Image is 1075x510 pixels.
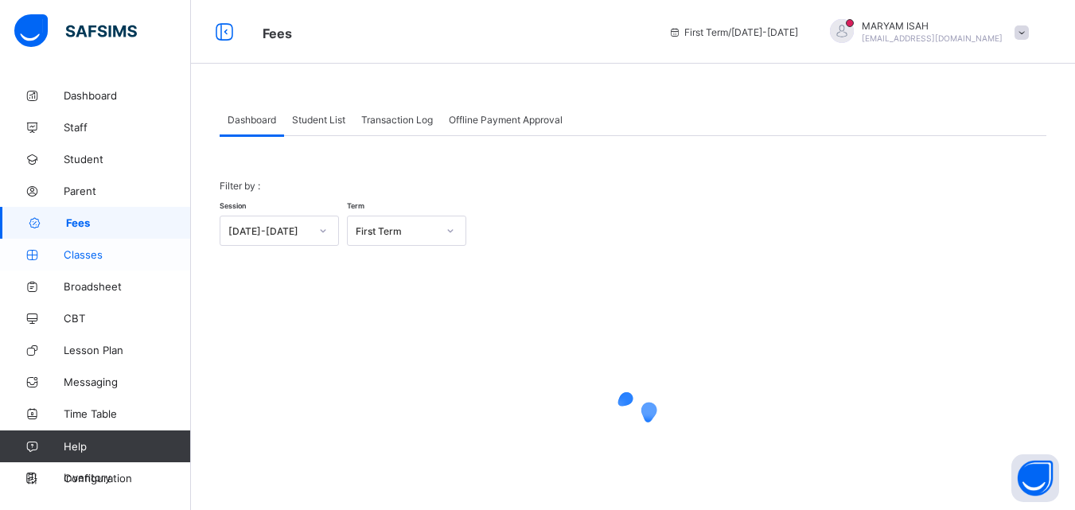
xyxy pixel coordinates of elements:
[220,201,246,210] span: Session
[668,26,798,38] span: session/term information
[228,114,276,126] span: Dashboard
[64,121,191,134] span: Staff
[347,201,364,210] span: Term
[220,180,260,192] span: Filter by :
[64,312,191,325] span: CBT
[64,344,191,356] span: Lesson Plan
[64,153,191,165] span: Student
[64,440,190,453] span: Help
[66,216,191,229] span: Fees
[64,376,191,388] span: Messaging
[14,14,137,48] img: safsims
[356,225,437,237] div: First Term
[862,20,1003,32] span: MARYAM ISAH
[361,114,433,126] span: Transaction Log
[64,185,191,197] span: Parent
[449,114,563,126] span: Offline Payment Approval
[64,280,191,293] span: Broadsheet
[814,19,1037,45] div: MARYAMISAH
[64,89,191,102] span: Dashboard
[64,407,191,420] span: Time Table
[64,472,190,485] span: Configuration
[862,33,1003,43] span: [EMAIL_ADDRESS][DOMAIN_NAME]
[263,25,292,41] span: Fees
[228,225,310,237] div: [DATE]-[DATE]
[1011,454,1059,502] button: Open asap
[292,114,345,126] span: Student List
[64,248,191,261] span: Classes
